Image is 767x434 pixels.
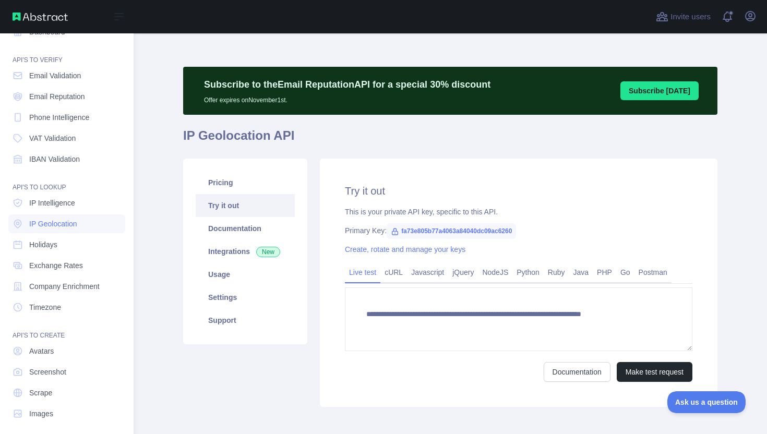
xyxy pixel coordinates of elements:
a: Phone Intelligence [8,108,125,127]
span: IBAN Validation [29,154,80,164]
a: Scrape [8,383,125,402]
a: Usage [196,263,295,286]
a: Screenshot [8,363,125,381]
a: IBAN Validation [8,150,125,168]
a: Email Reputation [8,87,125,106]
a: Ruby [544,264,569,281]
span: Company Enrichment [29,281,100,292]
a: Images [8,404,125,423]
a: Postman [634,264,672,281]
a: Live test [345,264,380,281]
a: PHP [593,264,616,281]
a: Python [512,264,544,281]
span: VAT Validation [29,133,76,143]
iframe: Toggle Customer Support [667,391,746,413]
a: Email Validation [8,66,125,85]
h2: Try it out [345,184,692,198]
p: Offer expires on November 1st. [204,92,490,104]
span: Scrape [29,388,52,398]
button: Make test request [617,362,692,382]
span: IP Intelligence [29,198,75,208]
button: Invite users [654,8,713,25]
div: API'S TO VERIFY [8,43,125,64]
span: Exchange Rates [29,260,83,271]
a: Java [569,264,593,281]
p: Subscribe to the Email Reputation API for a special 30 % discount [204,77,490,92]
span: New [256,247,280,257]
a: Integrations New [196,240,295,263]
span: Phone Intelligence [29,112,89,123]
a: IP Intelligence [8,194,125,212]
a: IP Geolocation [8,214,125,233]
a: jQuery [448,264,478,281]
a: VAT Validation [8,129,125,148]
a: Support [196,309,295,332]
span: Avatars [29,346,54,356]
button: Subscribe [DATE] [620,81,699,100]
div: Primary Key: [345,225,692,236]
a: Avatars [8,342,125,360]
span: IP Geolocation [29,219,77,229]
a: Company Enrichment [8,277,125,296]
a: Javascript [407,264,448,281]
a: Documentation [544,362,610,382]
span: fa73e805b77a4063a84040dc09ac6260 [387,223,516,239]
span: Holidays [29,239,57,250]
a: Settings [196,286,295,309]
div: This is your private API key, specific to this API. [345,207,692,217]
span: Images [29,408,53,419]
a: Create, rotate and manage your keys [345,245,465,254]
span: Screenshot [29,367,66,377]
h1: IP Geolocation API [183,127,717,152]
div: API'S TO CREATE [8,319,125,340]
span: Email Validation [29,70,81,81]
div: API'S TO LOOKUP [8,171,125,191]
a: Go [616,264,634,281]
a: Documentation [196,217,295,240]
a: Try it out [196,194,295,217]
span: Email Reputation [29,91,85,102]
a: NodeJS [478,264,512,281]
a: Pricing [196,171,295,194]
span: Timezone [29,302,61,312]
a: cURL [380,264,407,281]
a: Timezone [8,298,125,317]
span: Invite users [670,11,711,23]
a: Exchange Rates [8,256,125,275]
a: Holidays [8,235,125,254]
img: Abstract API [13,13,68,21]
